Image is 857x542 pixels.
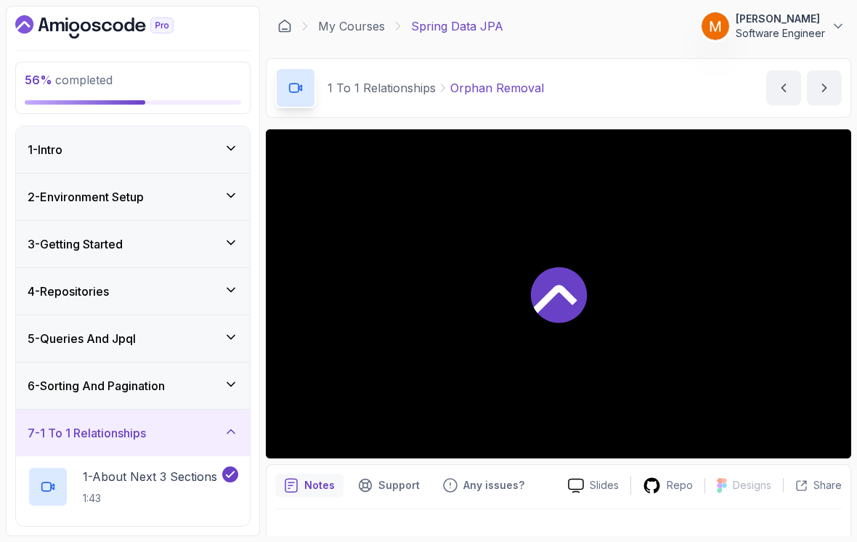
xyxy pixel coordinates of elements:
[28,424,146,442] h3: 7 - 1 To 1 Relationships
[16,315,250,362] button: 5-Queries And Jpql
[28,330,136,347] h3: 5 - Queries And Jpql
[349,474,428,497] button: Support button
[463,478,524,493] p: Any issues?
[16,268,250,315] button: 4-Repositories
[434,474,533,497] button: Feedback button
[16,126,250,173] button: 1-Intro
[796,484,842,527] iframe: chat widget
[766,70,801,105] button: previous content
[736,12,825,26] p: [PERSON_NAME]
[318,17,385,35] a: My Courses
[378,478,420,493] p: Support
[733,478,771,493] p: Designs
[16,363,250,409] button: 6-Sorting And Pagination
[83,468,217,485] p: 1 - About Next 3 Sections
[411,17,503,35] p: Spring Data JPA
[556,478,630,493] a: Slides
[304,478,335,493] p: Notes
[807,70,842,105] button: next content
[28,283,109,300] h3: 4 - Repositories
[28,235,123,253] h3: 3 - Getting Started
[701,12,845,41] button: user profile image[PERSON_NAME]Software Engineer
[25,73,52,87] span: 56 %
[16,221,250,267] button: 3-Getting Started
[667,478,693,493] p: Repo
[15,15,207,39] a: Dashboard
[16,410,250,456] button: 7-1 To 1 Relationships
[28,377,165,395] h3: 6 - Sorting And Pagination
[702,12,729,40] img: user profile image
[783,478,842,493] button: Share
[590,478,619,493] p: Slides
[28,466,238,507] button: 1-About Next 3 Sections1:43
[631,477,704,495] a: Repo
[277,19,292,33] a: Dashboard
[328,79,436,97] p: 1 To 1 Relationships
[16,174,250,220] button: 2-Environment Setup
[83,491,217,506] p: 1:43
[450,79,544,97] p: Orphan Removal
[25,73,113,87] span: completed
[275,474,344,497] button: notes button
[813,478,842,493] p: Share
[736,26,825,41] p: Software Engineer
[28,188,144,206] h3: 2 - Environment Setup
[28,141,62,158] h3: 1 - Intro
